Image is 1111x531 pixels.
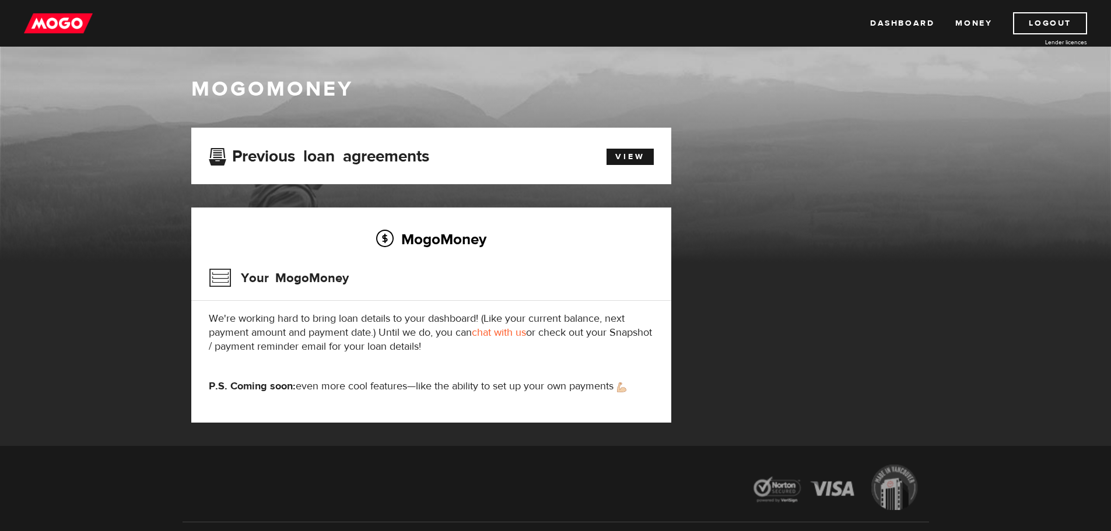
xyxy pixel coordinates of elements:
[209,227,654,251] h2: MogoMoney
[742,456,929,522] img: legal-icons-92a2ffecb4d32d839781d1b4e4802d7b.png
[878,260,1111,531] iframe: LiveChat chat widget
[870,12,934,34] a: Dashboard
[209,379,654,393] p: even more cool features—like the ability to set up your own payments
[955,12,992,34] a: Money
[209,379,296,393] strong: P.S. Coming soon:
[617,382,626,392] img: strong arm emoji
[209,147,429,162] h3: Previous loan agreements
[191,77,920,101] h1: MogoMoney
[209,312,654,354] p: We're working hard to bring loan details to your dashboard! (Like your current balance, next paym...
[1000,38,1087,47] a: Lender licences
[24,12,93,34] img: mogo_logo-11ee424be714fa7cbb0f0f49df9e16ec.png
[209,263,349,293] h3: Your MogoMoney
[607,149,654,165] a: View
[1013,12,1087,34] a: Logout
[472,326,526,339] a: chat with us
